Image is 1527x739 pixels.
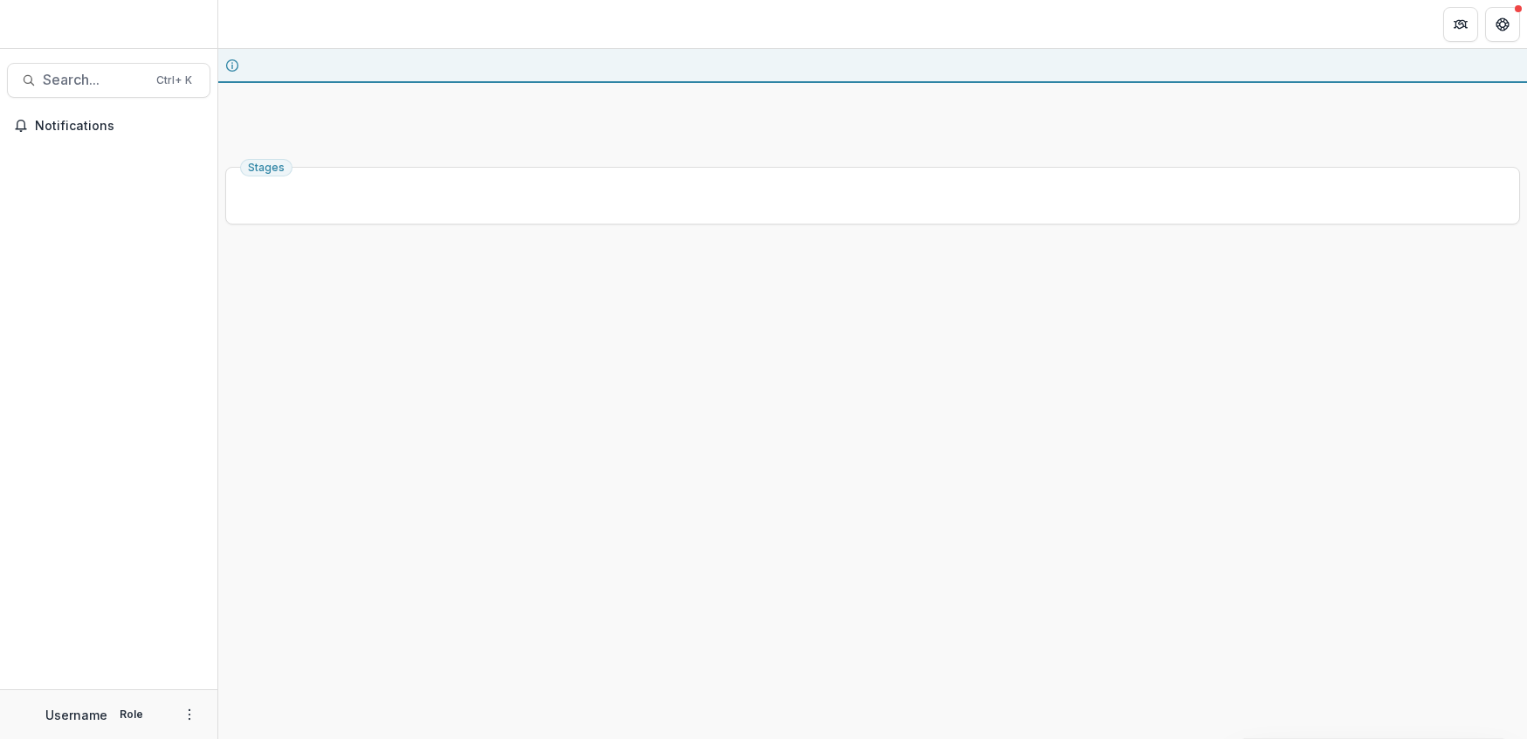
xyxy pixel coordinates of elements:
[1485,7,1520,42] button: Get Help
[153,71,196,90] div: Ctrl + K
[45,706,107,724] p: Username
[43,72,146,88] span: Search...
[7,63,210,98] button: Search...
[179,704,200,725] button: More
[1443,7,1478,42] button: Partners
[7,112,210,140] button: Notifications
[248,162,285,174] span: Stages
[114,707,148,722] p: Role
[35,119,203,134] span: Notifications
